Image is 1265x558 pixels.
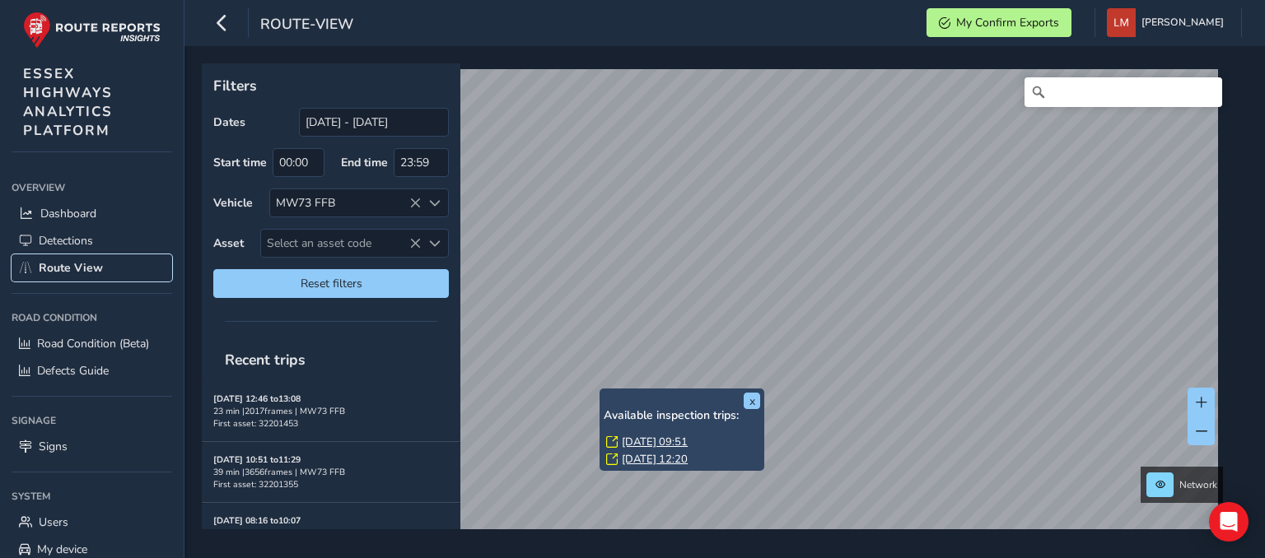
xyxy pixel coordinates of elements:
[37,336,149,351] span: Road Condition (Beta)
[12,305,172,330] div: Road Condition
[213,527,449,539] div: 112 min | 3716 frames | MW73 FFB
[39,439,68,454] span: Signs
[12,254,172,281] a: Route View
[226,276,436,291] span: Reset filters
[956,15,1059,30] span: My Confirm Exports
[1141,8,1224,37] span: [PERSON_NAME]
[12,484,172,509] div: System
[421,230,448,257] div: Select an asset code
[744,393,760,409] button: x
[37,542,87,557] span: My device
[270,189,421,216] div: MW73 FFB
[213,235,244,251] label: Asset
[40,206,96,221] span: Dashboard
[604,409,760,423] h6: Available inspection trips:
[213,114,245,130] label: Dates
[23,12,161,49] img: rr logo
[1179,478,1217,491] span: Network
[213,478,298,491] span: First asset: 32201355
[261,230,421,257] span: Select an asset code
[622,435,688,449] a: [DATE] 09:51
[39,260,103,276] span: Route View
[1025,77,1222,107] input: Search
[213,75,449,96] p: Filters
[39,233,93,249] span: Detections
[1209,502,1249,542] div: Open Intercom Messenger
[12,433,172,460] a: Signs
[213,155,267,170] label: Start time
[213,453,301,466] strong: [DATE] 10:51 to 11:29
[213,417,298,430] span: First asset: 32201453
[12,357,172,384] a: Defects Guide
[37,363,109,379] span: Defects Guide
[622,452,688,467] a: [DATE] 12:20
[213,393,301,405] strong: [DATE] 12:46 to 13:08
[213,514,301,527] strong: [DATE] 08:16 to 10:07
[1107,8,1230,37] button: [PERSON_NAME]
[260,14,353,37] span: route-view
[341,155,388,170] label: End time
[1107,8,1136,37] img: diamond-layout
[12,227,172,254] a: Detections
[12,509,172,536] a: Users
[213,269,449,298] button: Reset filters
[12,175,172,200] div: Overview
[39,514,68,530] span: Users
[208,69,1218,548] canvas: Map
[213,405,449,417] div: 23 min | 2017 frames | MW73 FFB
[213,338,317,381] span: Recent trips
[213,466,449,478] div: 39 min | 3656 frames | MW73 FFB
[12,408,172,433] div: Signage
[213,195,253,211] label: Vehicle
[12,200,172,227] a: Dashboard
[23,64,113,140] span: ESSEX HIGHWAYS ANALYTICS PLATFORM
[12,330,172,357] a: Road Condition (Beta)
[927,8,1071,37] button: My Confirm Exports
